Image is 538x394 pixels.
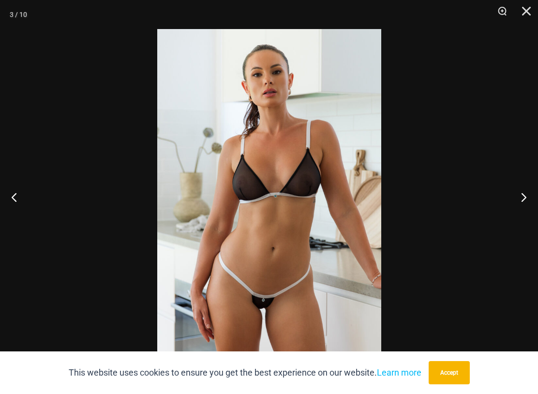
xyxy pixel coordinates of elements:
img: Electric Illusion Noir 1521 Bra 611 Micro 02 [157,29,381,365]
p: This website uses cookies to ensure you get the best experience on our website. [69,365,421,380]
a: Learn more [377,367,421,378]
div: 3 / 10 [10,7,27,22]
button: Accept [429,361,470,384]
button: Next [502,173,538,221]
